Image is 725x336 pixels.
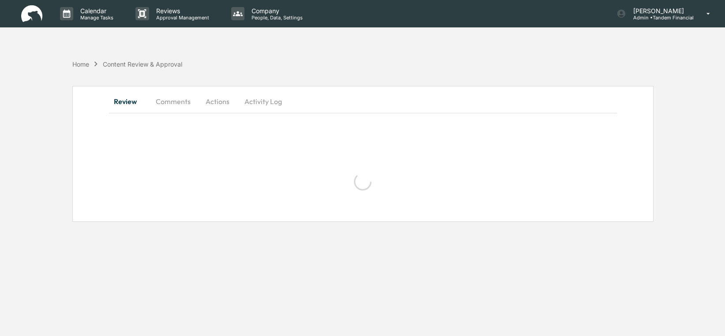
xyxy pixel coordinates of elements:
[21,5,42,22] img: logo
[109,91,149,112] button: Review
[237,91,289,112] button: Activity Log
[149,7,214,15] p: Reviews
[149,15,214,21] p: Approval Management
[198,91,237,112] button: Actions
[149,91,198,112] button: Comments
[244,7,307,15] p: Company
[73,15,118,21] p: Manage Tasks
[72,60,89,68] div: Home
[626,7,694,15] p: [PERSON_NAME]
[73,7,118,15] p: Calendar
[109,91,616,112] div: secondary tabs example
[626,15,694,21] p: Admin • Tandem Financial
[244,15,307,21] p: People, Data, Settings
[103,60,182,68] div: Content Review & Approval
